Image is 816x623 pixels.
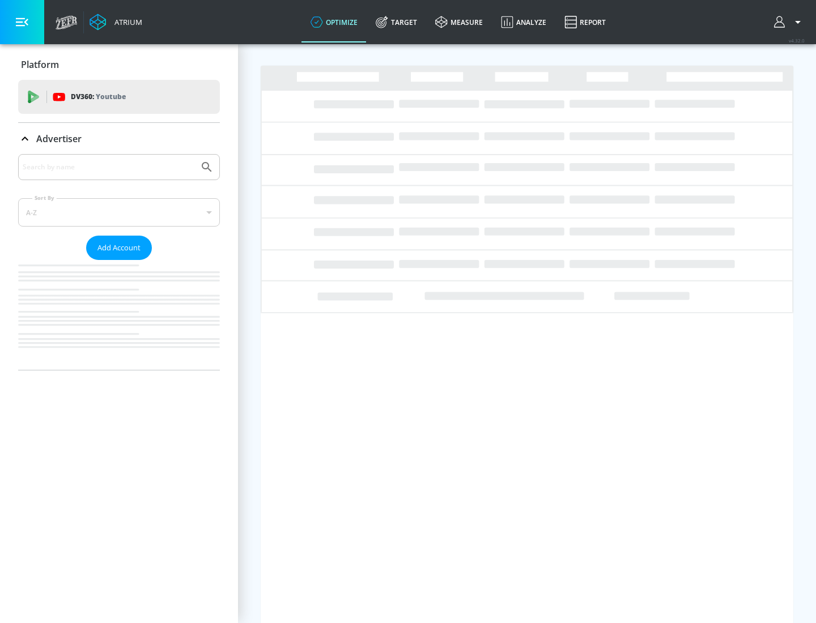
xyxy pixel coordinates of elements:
p: DV360: [71,91,126,103]
label: Sort By [32,194,57,202]
span: v 4.32.0 [789,37,805,44]
div: Advertiser [18,154,220,370]
a: Analyze [492,2,555,42]
div: Advertiser [18,123,220,155]
nav: list of Advertiser [18,260,220,370]
a: measure [426,2,492,42]
a: optimize [301,2,367,42]
p: Youtube [96,91,126,103]
a: Atrium [90,14,142,31]
div: Platform [18,49,220,80]
a: Report [555,2,615,42]
p: Platform [21,58,59,71]
span: Add Account [97,241,141,254]
input: Search by name [23,160,194,174]
div: A-Z [18,198,220,227]
p: Advertiser [36,133,82,145]
button: Add Account [86,236,152,260]
a: Target [367,2,426,42]
div: DV360: Youtube [18,80,220,114]
div: Atrium [110,17,142,27]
